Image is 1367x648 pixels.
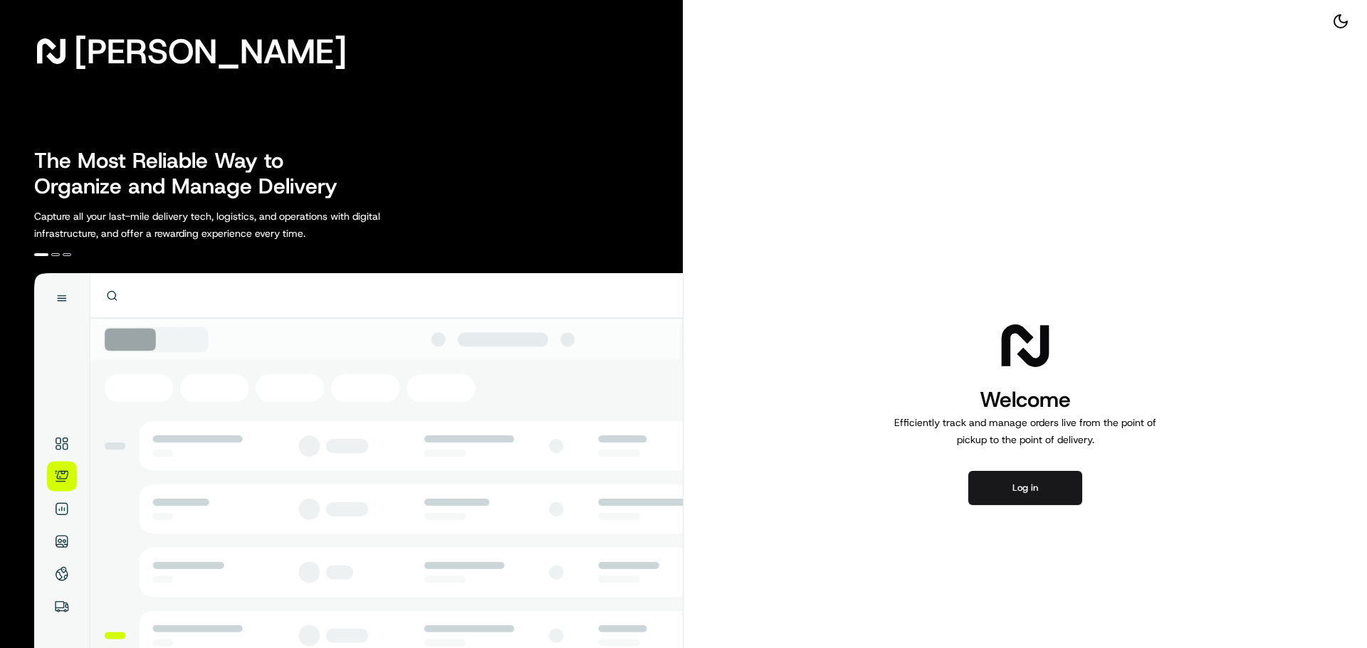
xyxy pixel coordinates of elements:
[74,37,347,65] span: [PERSON_NAME]
[968,471,1082,505] button: Log in
[889,414,1162,448] p: Efficiently track and manage orders live from the point of pickup to the point of delivery.
[34,148,353,199] h2: The Most Reliable Way to Organize and Manage Delivery
[889,386,1162,414] h1: Welcome
[34,208,444,242] p: Capture all your last-mile delivery tech, logistics, and operations with digital infrastructure, ...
